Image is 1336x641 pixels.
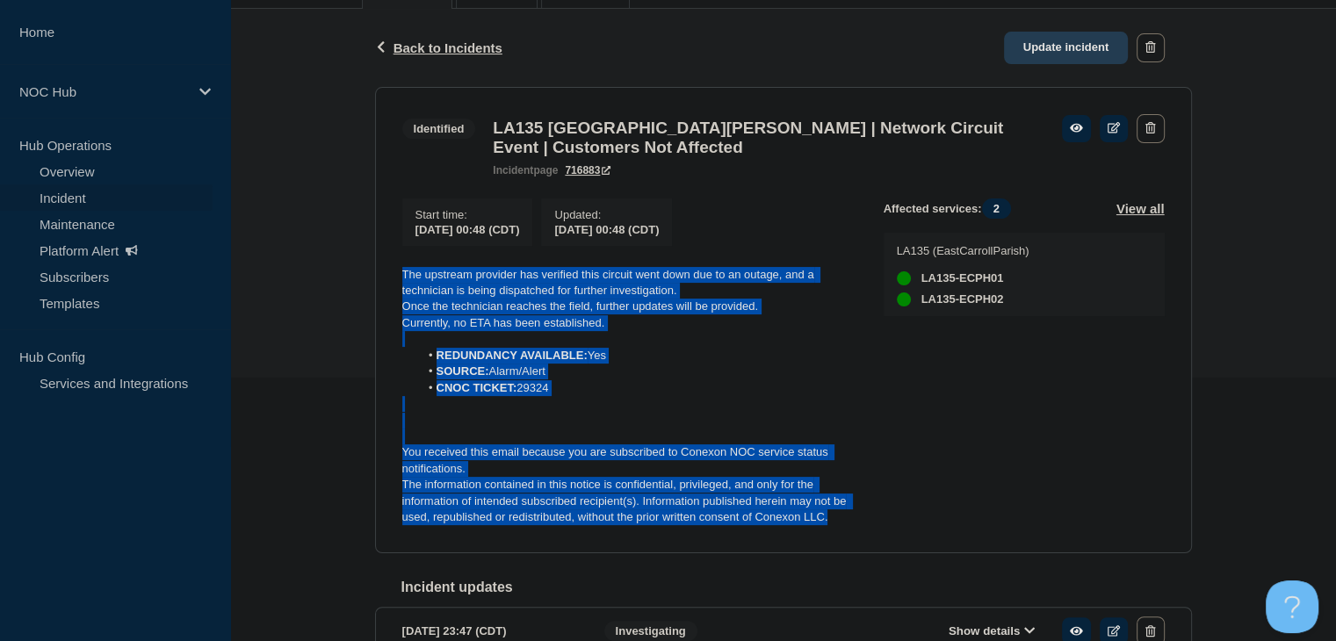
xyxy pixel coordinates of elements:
strong: REDUNDANCY AVAILABLE: [437,349,588,362]
strong: SOURCE: [437,364,489,378]
p: Once the technician reaches the field, further updates will be provided. [402,299,856,314]
li: Yes [419,348,856,364]
span: [DATE] 00:48 (CDT) [415,223,520,236]
span: LA135-ECPH01 [921,271,1004,285]
h3: LA135 [GEOGRAPHIC_DATA][PERSON_NAME] | Network Circuit Event | Customers Not Affected [493,119,1044,157]
div: [DATE] 00:48 (CDT) [554,221,659,236]
span: 2 [982,198,1011,219]
li: 29324 [419,380,856,396]
button: Back to Incidents [375,40,502,55]
li: Alarm/Alert [419,364,856,379]
p: page [493,164,558,176]
button: Show details [943,623,1040,638]
div: up [897,271,911,285]
iframe: Help Scout Beacon - Open [1266,580,1318,633]
a: 716883 [565,164,610,176]
h2: Incident updates [401,580,1192,595]
span: Back to Incidents [394,40,502,55]
p: NOC Hub [19,84,188,99]
p: The information contained in this notice is confidential, privileged, and only for the informatio... [402,477,856,525]
span: Investigating [604,621,697,641]
span: LA135-ECPH02 [921,292,1004,306]
div: up [897,292,911,306]
span: Identified [402,119,476,139]
span: incident [493,164,533,176]
button: View all [1116,198,1165,219]
p: Updated : [554,208,659,221]
p: Currently, no ETA has been established. [402,315,856,331]
p: Start time : [415,208,520,221]
span: Affected services: [884,198,1020,219]
p: The upstream provider has verified this circuit went down due to an outage, and a technician is b... [402,267,856,299]
strong: CNOC TICKET: [437,381,517,394]
p: You received this email because you are subscribed to Conexon NOC service status notifications. [402,444,856,477]
p: LA135 (EastCarrollParish) [897,244,1029,257]
a: Update incident [1004,32,1129,64]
